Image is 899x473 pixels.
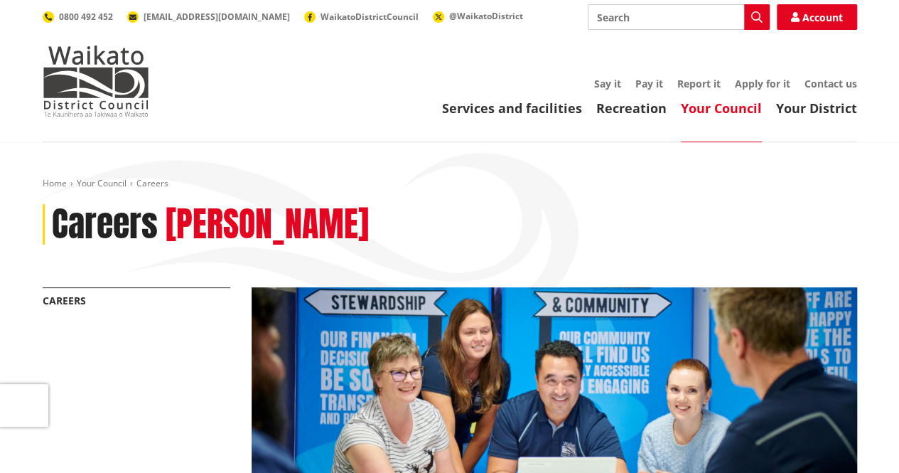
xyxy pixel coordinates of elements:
span: @WaikatoDistrict [449,10,523,22]
h1: Careers [52,204,158,245]
a: Home [43,177,67,189]
a: Pay it [635,77,663,90]
input: Search input [588,4,770,30]
a: @WaikatoDistrict [433,10,523,22]
nav: breadcrumb [43,178,857,190]
h2: [PERSON_NAME] [166,204,369,245]
span: Careers [136,177,168,189]
a: Contact us [804,77,857,90]
span: [EMAIL_ADDRESS][DOMAIN_NAME] [144,11,290,23]
a: Say it [594,77,621,90]
a: 0800 492 452 [43,11,113,23]
a: Apply for it [735,77,790,90]
img: Waikato District Council - Te Kaunihera aa Takiwaa o Waikato [43,46,149,117]
a: WaikatoDistrictCouncil [304,11,419,23]
a: Services and facilities [442,100,582,117]
a: Your Council [77,177,126,189]
span: WaikatoDistrictCouncil [321,11,419,23]
iframe: Messenger Launcher [834,413,885,464]
a: Your District [776,100,857,117]
a: Careers [43,294,86,307]
span: 0800 492 452 [59,11,113,23]
a: Recreation [596,100,667,117]
a: Your Council [681,100,762,117]
a: Account [777,4,857,30]
a: [EMAIL_ADDRESS][DOMAIN_NAME] [127,11,290,23]
a: Report it [677,77,721,90]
